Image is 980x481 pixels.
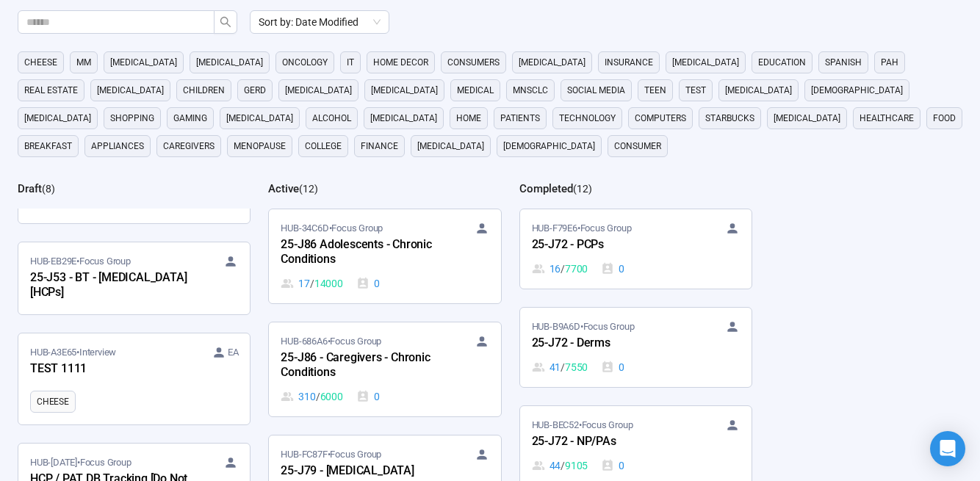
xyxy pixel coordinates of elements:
[561,359,565,375] span: /
[601,359,624,375] div: 0
[532,236,693,255] div: 25-J72 - PCPs
[356,388,380,405] div: 0
[282,55,328,70] span: oncology
[457,83,494,98] span: medical
[91,139,144,153] span: appliances
[281,221,383,236] span: HUB-34C6D • Focus Group
[316,388,320,405] span: /
[42,183,55,195] span: ( 8 )
[601,458,624,474] div: 0
[18,242,250,314] a: HUB-EB29E•Focus Group25-J53 - BT - [MEDICAL_DATA] [HCPs]
[567,83,625,98] span: social media
[561,261,565,277] span: /
[635,111,686,126] span: computers
[371,83,438,98] span: [MEDICAL_DATA]
[281,334,381,349] span: HUB-686A6 • Focus Group
[532,221,632,236] span: HUB-F79E6 • Focus Group
[37,394,69,409] span: cheese
[244,83,266,98] span: GERD
[281,462,442,481] div: 25-J79 - [MEDICAL_DATA]
[605,55,653,70] span: Insurance
[281,275,342,292] div: 17
[930,431,965,466] div: Open Intercom Messenger
[196,55,263,70] span: [MEDICAL_DATA]
[614,139,661,153] span: consumer
[24,139,72,153] span: breakfast
[18,333,250,424] a: HUB-A3E65•Interview EATEST 1111cheese
[226,111,293,126] span: [MEDICAL_DATA]
[97,83,164,98] span: [MEDICAL_DATA]
[532,261,588,277] div: 16
[532,433,693,452] div: 25-J72 - NP/PAs
[573,183,592,195] span: ( 12 )
[281,349,442,383] div: 25-J86 - Caregivers - Chronic Conditions
[370,111,437,126] span: [MEDICAL_DATA]
[774,111,840,126] span: [MEDICAL_DATA]
[519,55,586,70] span: [MEDICAL_DATA]
[220,16,231,28] span: search
[281,388,342,405] div: 310
[565,359,588,375] span: 7550
[644,83,666,98] span: Teen
[305,139,342,153] span: college
[519,182,573,195] h2: Completed
[320,388,343,405] span: 6000
[561,458,565,474] span: /
[532,359,588,375] div: 41
[18,182,42,195] h2: Draft
[110,55,177,70] span: [MEDICAL_DATA]
[565,261,588,277] span: 7700
[214,10,237,34] button: search
[183,83,225,98] span: children
[24,83,78,98] span: real estate
[532,458,588,474] div: 44
[532,319,635,334] span: HUB-B9A6D • Focus Group
[310,275,314,292] span: /
[76,55,91,70] span: MM
[314,275,343,292] span: 14000
[347,55,354,70] span: it
[356,275,380,292] div: 0
[725,83,792,98] span: [MEDICAL_DATA]
[860,111,914,126] span: healthcare
[228,345,239,360] span: EA
[259,11,381,33] span: Sort by: Date Modified
[163,139,215,153] span: caregivers
[417,139,484,153] span: [MEDICAL_DATA]
[705,111,754,126] span: starbucks
[881,55,898,70] span: PAH
[285,83,352,98] span: [MEDICAL_DATA]
[234,139,286,153] span: menopause
[30,269,192,303] div: 25-J53 - BT - [MEDICAL_DATA] [HCPs]
[601,261,624,277] div: 0
[758,55,806,70] span: education
[30,254,131,269] span: HUB-EB29E • Focus Group
[447,55,500,70] span: consumers
[532,334,693,353] div: 25-J72 - Derms
[520,209,752,289] a: HUB-F79E6•Focus Group25-J72 - PCPs16 / 77000
[24,55,57,70] span: cheese
[299,183,318,195] span: ( 12 )
[513,83,548,98] span: mnsclc
[269,322,500,416] a: HUB-686A6•Focus Group25-J86 - Caregivers - Chronic Conditions310 / 60000
[811,83,903,98] span: [DEMOGRAPHIC_DATA]
[500,111,540,126] span: Patients
[825,55,862,70] span: Spanish
[520,308,752,387] a: HUB-B9A6D•Focus Group25-J72 - Derms41 / 75500
[281,236,442,270] div: 25-J86 Adolescents - Chronic Conditions
[532,418,633,433] span: HUB-BEC52 • Focus Group
[456,111,481,126] span: home
[30,455,131,470] span: HUB-[DATE] • Focus Group
[110,111,154,126] span: shopping
[685,83,706,98] span: Test
[24,111,91,126] span: [MEDICAL_DATA]
[503,139,595,153] span: [DEMOGRAPHIC_DATA]
[361,139,398,153] span: finance
[30,360,192,379] div: TEST 1111
[672,55,739,70] span: [MEDICAL_DATA]
[373,55,428,70] span: home decor
[173,111,207,126] span: gaming
[30,345,116,360] span: HUB-A3E65 • Interview
[933,111,956,126] span: Food
[269,209,500,303] a: HUB-34C6D•Focus Group25-J86 Adolescents - Chronic Conditions17 / 140000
